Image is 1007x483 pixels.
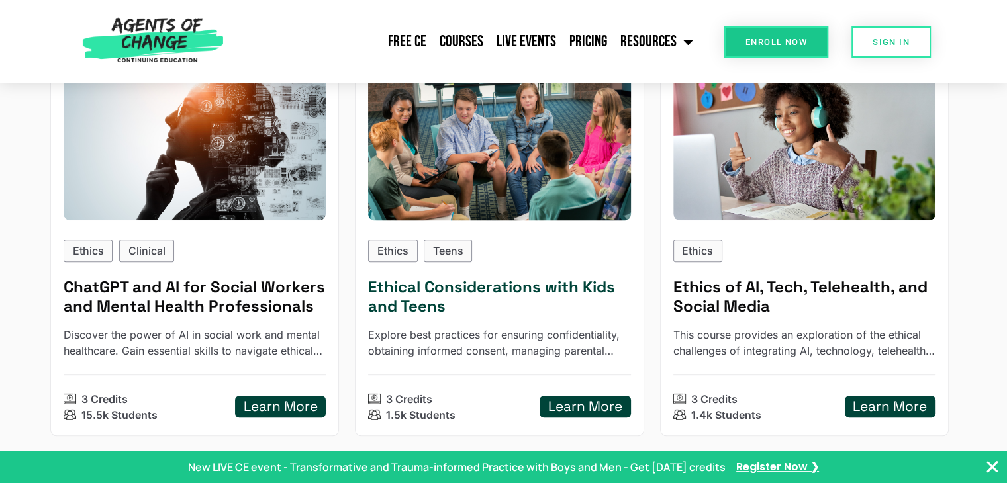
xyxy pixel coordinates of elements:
p: Discover the power of AI in social work and mental healthcare. Gain essential skills to navigate ... [64,327,326,359]
p: 3 Credits [81,391,128,407]
img: Ethics of AI, Tech, Telehealth, and Social Media (3 Ethics CE Credit) [673,75,935,220]
a: Pricing [563,25,614,58]
h5: Ethics of AI, Tech, Telehealth, and Social Media [673,278,935,316]
a: Ethics of AI, Tech, Telehealth, and Social Media (3 Ethics CE Credit)Ethics Ethics of AI, Tech, T... [660,62,949,436]
a: Resources [614,25,700,58]
nav: Menu [230,25,700,58]
a: Ethical Considerations with Kids and Teens (3 Ethics CE Credit)EthicsTeens Ethical Considerations... [355,62,644,436]
h5: Learn More [244,398,318,415]
h5: ChatGPT and AI for Social Workers and Mental Health Professionals [64,278,326,316]
a: SIGN IN [851,26,931,58]
span: Enroll Now [745,38,807,46]
a: Live Events [490,25,563,58]
a: Courses [433,25,490,58]
img: ChatGPT and AI for Social Workers and Mental Health Professionals (3 General CE Credit) [64,75,326,220]
p: 1.5k Students [386,407,456,423]
a: Register Now ❯ [736,460,819,474]
h5: Learn More [548,398,622,415]
span: SIGN IN [873,38,910,46]
h5: Learn More [853,398,927,415]
p: 15.5k Students [81,407,158,423]
a: ChatGPT and AI for Social Workers and Mental Health Professionals (3 General CE Credit)EthicsClin... [50,62,339,436]
p: 3 Credits [386,391,432,407]
p: Ethics [682,243,713,259]
button: Close Banner [984,459,1000,475]
p: This course provides an exploration of the ethical challenges of integrating AI, technology, tele... [673,327,935,359]
h5: Ethical Considerations with Kids and Teens [368,278,630,316]
p: Explore best practices for ensuring confidentiality, obtaining informed consent, managing parenta... [368,327,630,359]
p: Clinical [128,243,166,259]
p: Ethics [377,243,408,259]
p: Teens [433,243,463,259]
img: Ethical Considerations with Kids and Teens (3 Ethics CE Credit) [356,68,644,228]
p: 3 Credits [691,391,738,407]
div: Ethical Considerations with Kids and Teens (3 Ethics CE Credit) [368,75,630,220]
a: Free CE [381,25,433,58]
p: Ethics [73,243,104,259]
p: New LIVE CE event - Transformative and Trauma-informed Practice with Boys and Men - Get [DATE] cr... [188,459,726,475]
p: 1.4k Students [691,407,761,423]
a: Enroll Now [724,26,828,58]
